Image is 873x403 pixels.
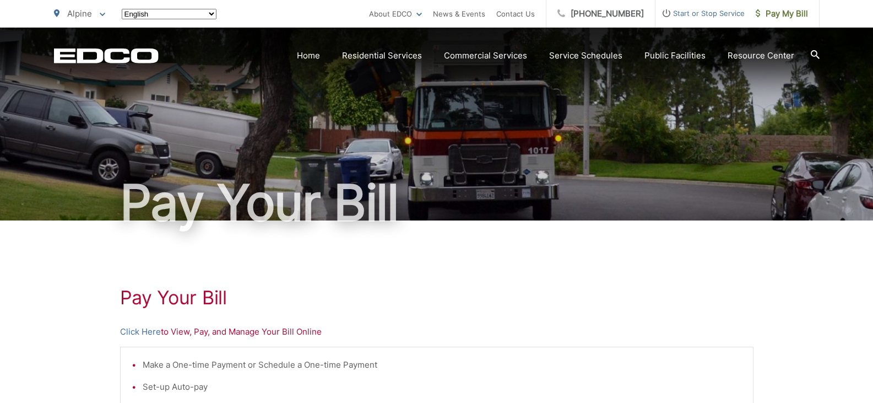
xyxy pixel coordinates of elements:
[143,358,742,372] li: Make a One-time Payment or Schedule a One-time Payment
[756,7,808,20] span: Pay My Bill
[122,9,216,19] select: Select a language
[433,7,485,20] a: News & Events
[54,48,159,63] a: EDCD logo. Return to the homepage.
[67,8,92,19] span: Alpine
[369,7,422,20] a: About EDCO
[549,49,622,62] a: Service Schedules
[120,325,753,338] p: to View, Pay, and Manage Your Bill Online
[120,325,161,338] a: Click Here
[120,287,753,309] h1: Pay Your Bill
[496,7,535,20] a: Contact Us
[728,49,794,62] a: Resource Center
[297,49,320,62] a: Home
[444,49,527,62] a: Commercial Services
[342,49,422,62] a: Residential Services
[143,380,742,394] li: Set-up Auto-pay
[54,175,820,230] h1: Pay Your Bill
[644,49,706,62] a: Public Facilities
